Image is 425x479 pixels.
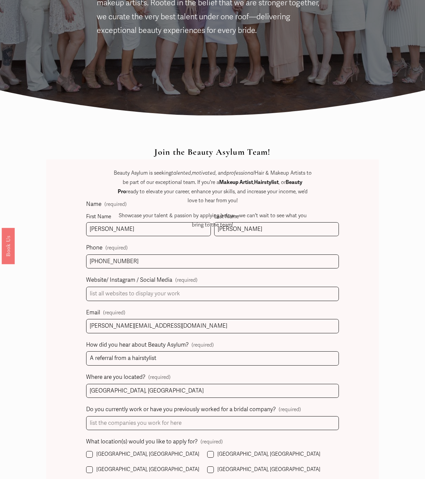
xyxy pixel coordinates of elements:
[86,404,276,415] span: Do you currently work or have you previously worked for a bridal company?
[86,308,100,318] span: Email
[207,451,214,458] input: [GEOGRAPHIC_DATA], [GEOGRAPHIC_DATA]
[254,179,279,186] strong: Hairstylist
[86,275,172,285] span: Website/ Instagram / Social Media
[154,147,270,157] strong: Join the Beauty Asylum Team!
[103,308,125,318] span: (required)
[86,287,339,301] input: list all websites to display your work
[105,245,128,250] span: (required)
[219,179,253,186] strong: Makeup Artist
[86,243,102,253] span: Phone
[2,228,15,264] a: Book Us
[86,451,93,458] input: [GEOGRAPHIC_DATA], [GEOGRAPHIC_DATA]
[201,437,223,447] span: (required)
[207,466,214,473] input: [GEOGRAPHIC_DATA], [GEOGRAPHIC_DATA]
[86,340,189,350] span: How did you hear about Beauty Asylum?
[86,384,339,398] input: city and state
[96,450,199,459] span: [GEOGRAPHIC_DATA], [GEOGRAPHIC_DATA]
[175,276,198,285] span: (required)
[217,465,320,474] span: [GEOGRAPHIC_DATA], [GEOGRAPHIC_DATA]
[171,170,191,176] em: talented
[192,341,214,350] span: (required)
[86,212,211,222] div: First Name
[104,202,127,207] span: (required)
[279,405,301,414] span: (required)
[217,450,320,459] span: [GEOGRAPHIC_DATA], [GEOGRAPHIC_DATA]
[113,211,311,230] p: Showcase your talent & passion by applying below—we can't wait to see what you bring to the team!
[96,465,199,474] span: [GEOGRAPHIC_DATA], [GEOGRAPHIC_DATA]
[118,179,304,195] strong: Beauty Pro
[192,170,215,176] em: motivated
[113,169,311,206] p: Beauty Asylum is seeking , , and Hair & Makeup Artists to be part of our exceptional team. If you...
[86,466,93,473] input: [GEOGRAPHIC_DATA], [GEOGRAPHIC_DATA]
[148,373,171,382] span: (required)
[86,372,145,383] span: Where are you located?
[86,437,198,447] span: What location(s) would you like to apply for?
[86,199,101,210] span: Name
[86,416,339,430] input: list the companies you work for here
[226,170,255,176] em: professional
